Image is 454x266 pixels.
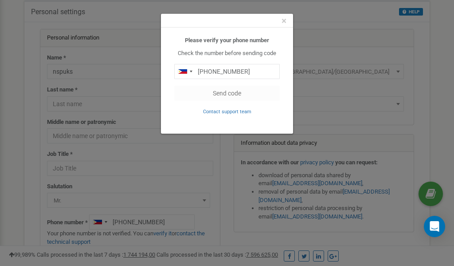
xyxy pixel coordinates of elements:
[175,64,195,79] div: Telephone country code
[203,108,251,115] a: Contact support team
[174,64,280,79] input: 0905 123 4567
[185,37,269,44] b: Please verify your phone number
[203,109,251,115] small: Contact support team
[282,16,286,26] span: ×
[424,216,445,237] div: Open Intercom Messenger
[174,86,280,101] button: Send code
[282,16,286,26] button: Close
[174,49,280,58] p: Check the number before sending code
